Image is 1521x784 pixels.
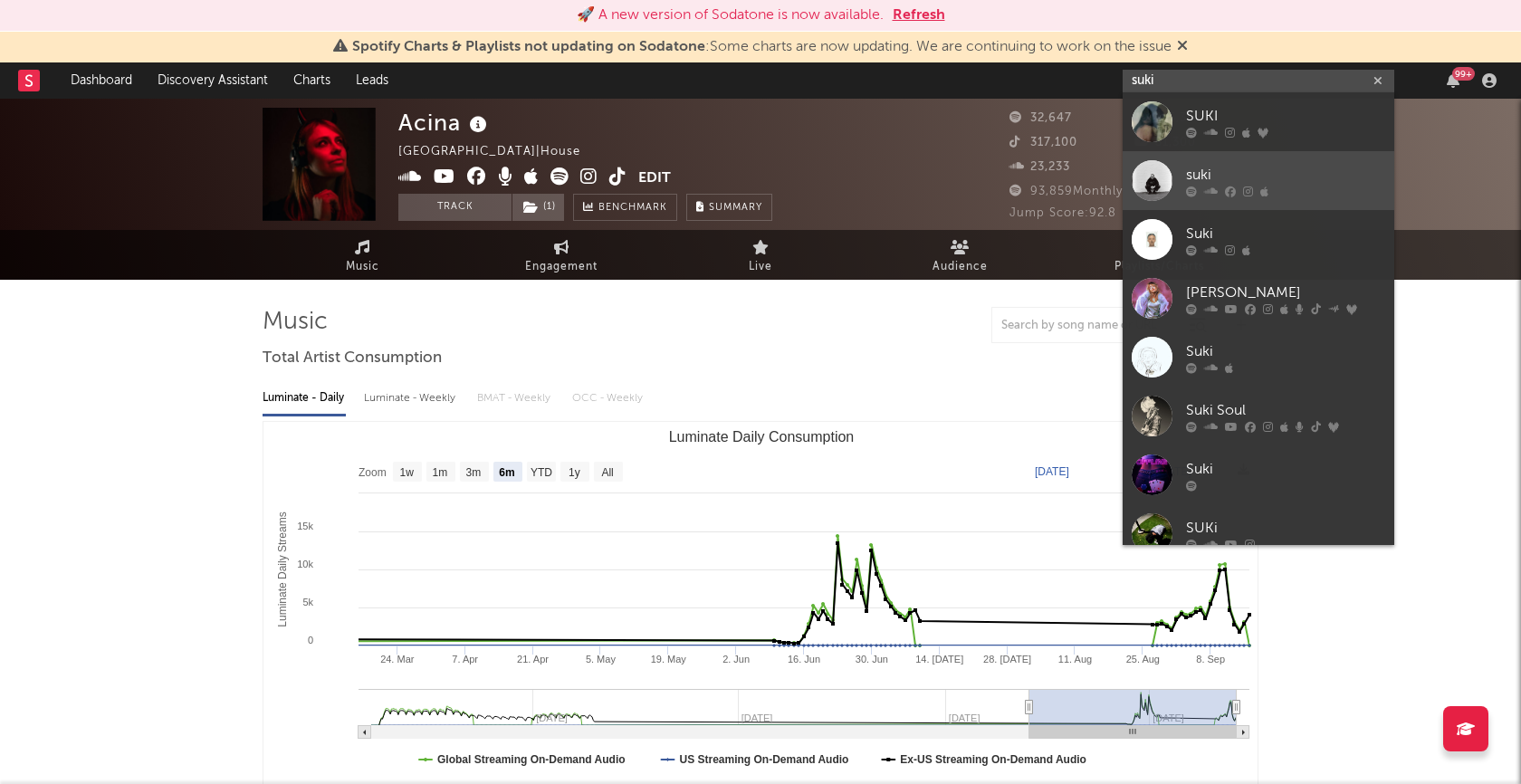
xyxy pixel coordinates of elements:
a: suki [1123,151,1394,210]
svg: Luminate Daily Consumption [263,422,1258,784]
text: 15k [297,521,313,531]
text: 6m [499,466,514,479]
button: Refresh [893,5,945,26]
button: Summary [686,194,772,221]
span: Playlists/Charts [1114,256,1204,278]
div: [GEOGRAPHIC_DATA] | House [398,141,601,163]
span: Engagement [525,256,598,278]
div: 99 + [1452,67,1475,81]
div: suki [1186,165,1385,186]
text: Luminate Daily Consumption [669,429,855,445]
a: Playlists/Charts [1059,230,1258,280]
span: 93,859 Monthly Listeners [1009,186,1183,197]
input: Search for artists [1123,70,1394,92]
text: All [601,466,613,479]
text: [DATE] [1035,465,1069,478]
button: 99+ [1447,73,1459,88]
div: Acina [398,108,492,138]
text: 24. Mar [380,654,415,664]
a: Discovery Assistant [145,62,281,99]
a: Suki [1123,445,1394,504]
div: Suki [1186,341,1385,363]
span: Dismiss [1177,40,1188,54]
button: Edit [638,167,671,190]
a: Music [263,230,462,280]
text: 30. Jun [856,654,888,664]
div: Luminate - Daily [263,383,346,414]
text: 16. Jun [788,654,820,664]
div: 🚀 A new version of Sodatone is now available. [577,5,884,26]
text: Zoom [359,466,387,479]
text: 11. Aug [1058,654,1092,664]
span: Summary [709,203,762,213]
a: Suki [1123,328,1394,387]
text: 5k [302,597,313,607]
a: [PERSON_NAME] [1123,269,1394,328]
a: Audience [860,230,1059,280]
text: 8. Sep [1196,654,1225,664]
span: 32,647 [1009,112,1072,124]
text: 3m [466,466,482,479]
text: 19. May [651,654,687,664]
text: YTD [531,466,552,479]
text: 7. Apr [452,654,478,664]
text: 1y [569,466,580,479]
text: 25. Aug [1126,654,1160,664]
span: Audience [933,256,988,278]
text: Luminate Daily Streams [276,512,289,626]
span: ( 1 ) [512,194,565,221]
a: SUKI [1123,92,1394,151]
span: Benchmark [598,197,667,219]
a: Dashboard [58,62,145,99]
div: Suki [1186,224,1385,245]
a: Charts [281,62,343,99]
div: Suki Soul [1186,400,1385,422]
input: Search by song name or URL [992,319,1183,333]
text: 1w [400,466,415,479]
div: Luminate - Weekly [364,383,459,414]
a: Suki Soul [1123,387,1394,445]
a: Suki [1123,210,1394,269]
text: 14. [DATE] [915,654,963,664]
span: Jump Score: 92.8 [1009,207,1116,219]
text: 28. [DATE] [983,654,1031,664]
span: : Some charts are now updating. We are continuing to work on the issue [352,40,1172,54]
span: 23,233 [1009,161,1070,173]
a: Live [661,230,860,280]
button: (1) [512,194,564,221]
span: Live [749,256,772,278]
text: 0 [308,635,313,645]
text: Global Streaming On-Demand Audio [437,753,626,766]
div: Suki [1186,459,1385,481]
span: Total Artist Consumption [263,348,442,369]
div: SUKI [1186,106,1385,128]
span: Music [346,256,379,278]
text: 10k [297,559,313,569]
text: 5. May [586,654,617,664]
a: SUKi [1123,504,1394,563]
a: Engagement [462,230,661,280]
a: Leads [343,62,401,99]
span: 317,100 [1009,137,1077,148]
div: [PERSON_NAME] [1186,282,1385,304]
button: Track [398,194,512,221]
text: 2. Jun [722,654,750,664]
text: US Streaming On-Demand Audio [680,753,849,766]
text: 1m [433,466,448,479]
text: Ex-US Streaming On-Demand Audio [900,753,1086,766]
text: 21. Apr [517,654,549,664]
a: Benchmark [573,194,677,221]
span: Spotify Charts & Playlists not updating on Sodatone [352,40,705,54]
div: SUKi [1186,518,1385,540]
